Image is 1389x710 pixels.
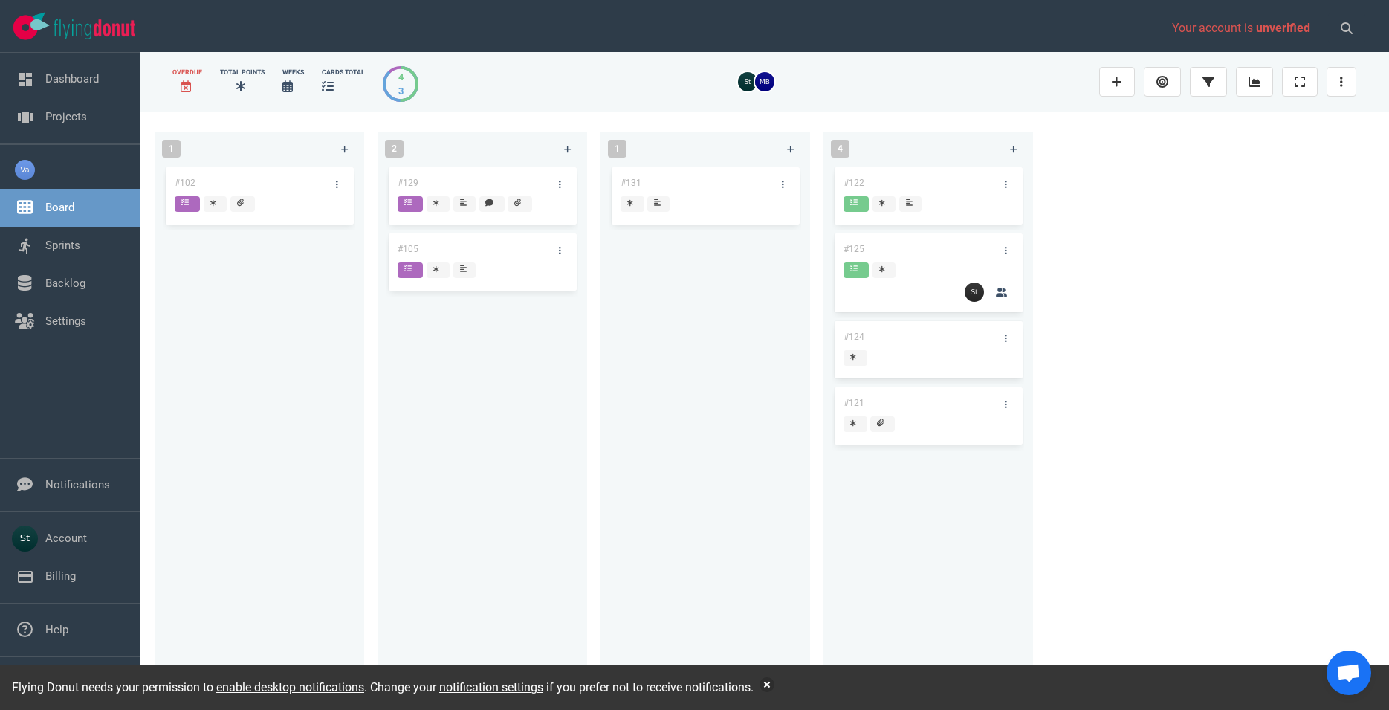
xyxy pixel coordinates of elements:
span: 2 [385,140,404,158]
a: Notifications [45,478,110,491]
a: Open chat [1327,651,1371,695]
span: 4 [831,140,849,158]
span: 1 [608,140,626,158]
img: Flying Donut text logo [54,19,135,39]
a: #122 [844,178,864,188]
a: Dashboard [45,72,99,85]
a: Settings [45,314,86,328]
span: Your account is [1172,21,1310,35]
a: notification settings [439,680,543,694]
a: #131 [621,178,641,188]
a: Billing [45,569,76,583]
a: Account [45,532,87,545]
a: #105 [398,244,418,254]
a: Sprints [45,239,80,252]
span: unverified [1256,21,1310,35]
div: 4 [398,70,404,84]
img: 26 [965,283,984,302]
a: #124 [844,332,864,342]
a: #121 [844,398,864,408]
span: 1 [162,140,181,158]
span: . Change your if you prefer not to receive notifications. [364,680,754,694]
a: enable desktop notifications [216,680,364,694]
span: Flying Donut needs your permission to [12,680,364,694]
a: Help [45,623,68,636]
a: #129 [398,178,418,188]
img: 26 [755,72,774,91]
div: cards total [322,68,365,77]
a: Board [45,201,74,214]
div: Total Points [220,68,265,77]
img: 26 [738,72,757,91]
div: 3 [398,84,404,98]
div: Overdue [172,68,202,77]
div: Weeks [282,68,304,77]
a: #102 [175,178,195,188]
a: Backlog [45,277,85,290]
a: Projects [45,110,87,123]
a: #125 [844,244,864,254]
